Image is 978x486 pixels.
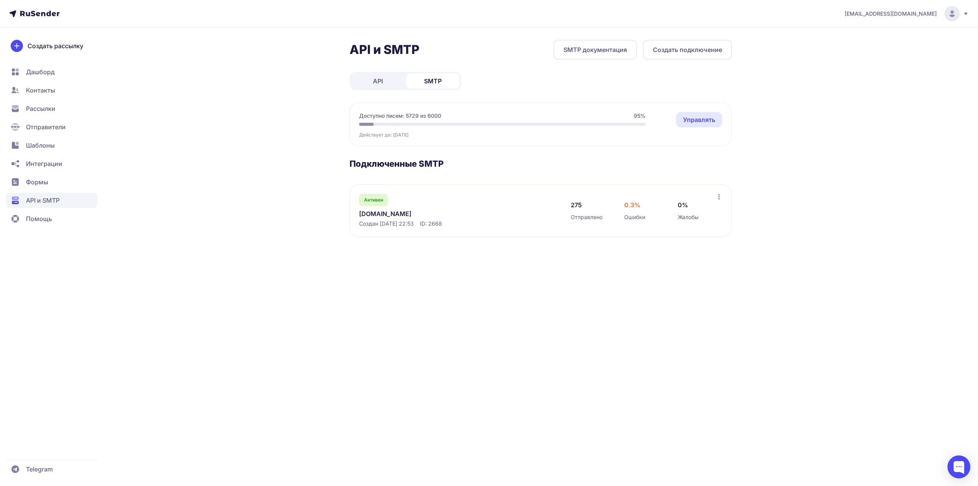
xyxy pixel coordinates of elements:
[373,76,383,86] span: API
[571,200,582,210] span: 275
[359,132,408,138] span: Действует до: [DATE]
[350,158,732,169] h3: Подключенные SMTP
[571,213,602,221] span: Отправлено
[364,197,383,203] span: Активен
[26,86,55,95] span: Контакты
[26,196,60,205] span: API и SMTP
[624,213,645,221] span: Ошибки
[678,213,698,221] span: Жалобы
[845,10,937,18] span: [EMAIL_ADDRESS][DOMAIN_NAME]
[678,200,688,210] span: 0%
[26,141,55,150] span: Шаблоны
[676,112,722,127] a: Управлять
[26,177,48,187] span: Формы
[26,214,52,223] span: Помощь
[26,104,55,113] span: Рассылки
[26,122,66,132] span: Отправители
[28,41,83,50] span: Создать рассылку
[350,42,419,57] h2: API и SMTP
[26,465,53,474] span: Telegram
[424,76,442,86] span: SMTP
[6,462,97,477] a: Telegram
[554,40,637,60] a: SMTP документация
[634,112,646,120] span: 95%
[351,73,405,89] a: API
[406,73,460,89] a: SMTP
[26,67,55,76] span: Дашборд
[624,200,640,210] span: 0.3%
[359,112,441,120] span: Доступно писем: 5729 из 6000
[359,220,414,228] span: Создан [DATE] 22:53
[420,220,442,228] span: ID: 2668
[26,159,62,168] span: Интеграции
[359,209,516,218] a: [DOMAIN_NAME]
[643,40,732,60] button: Создать подключение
